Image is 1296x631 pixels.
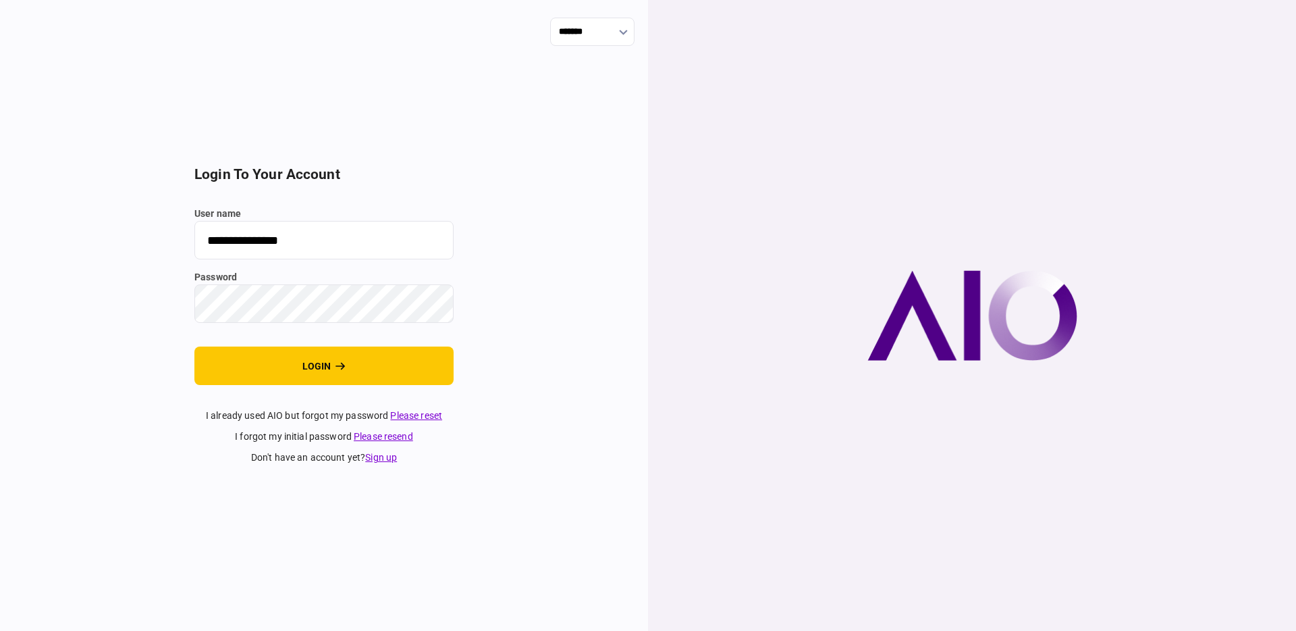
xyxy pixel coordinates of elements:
input: user name [194,221,454,259]
div: I forgot my initial password [194,430,454,444]
a: Please reset [390,410,442,421]
label: password [194,270,454,284]
button: login [194,347,454,385]
input: show language options [550,18,634,46]
input: password [194,284,454,323]
a: Please resend [354,431,413,442]
img: AIO company logo [867,270,1077,361]
div: I already used AIO but forgot my password [194,409,454,423]
label: user name [194,207,454,221]
div: don't have an account yet ? [194,451,454,465]
h2: login to your account [194,166,454,183]
a: Sign up [365,452,397,463]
